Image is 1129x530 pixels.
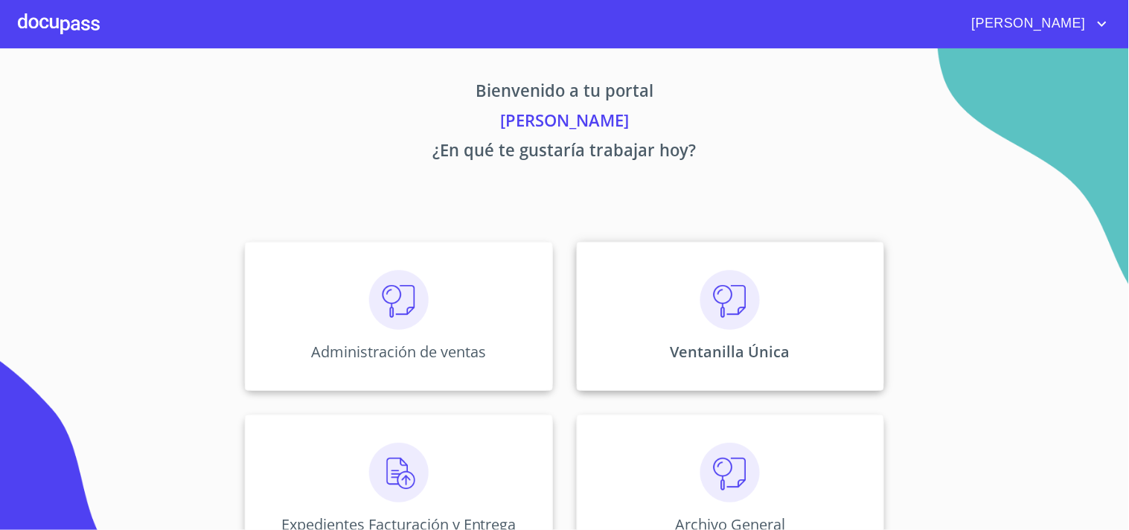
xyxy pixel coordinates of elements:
[369,443,429,502] img: carga.png
[671,342,790,362] p: Ventanilla Única
[961,12,1093,36] span: [PERSON_NAME]
[106,138,1023,167] p: ¿En qué te gustaría trabajar hoy?
[700,270,760,330] img: consulta.png
[106,78,1023,108] p: Bienvenido a tu portal
[961,12,1111,36] button: account of current user
[700,443,760,502] img: consulta.png
[311,342,486,362] p: Administración de ventas
[106,108,1023,138] p: [PERSON_NAME]
[369,270,429,330] img: consulta.png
